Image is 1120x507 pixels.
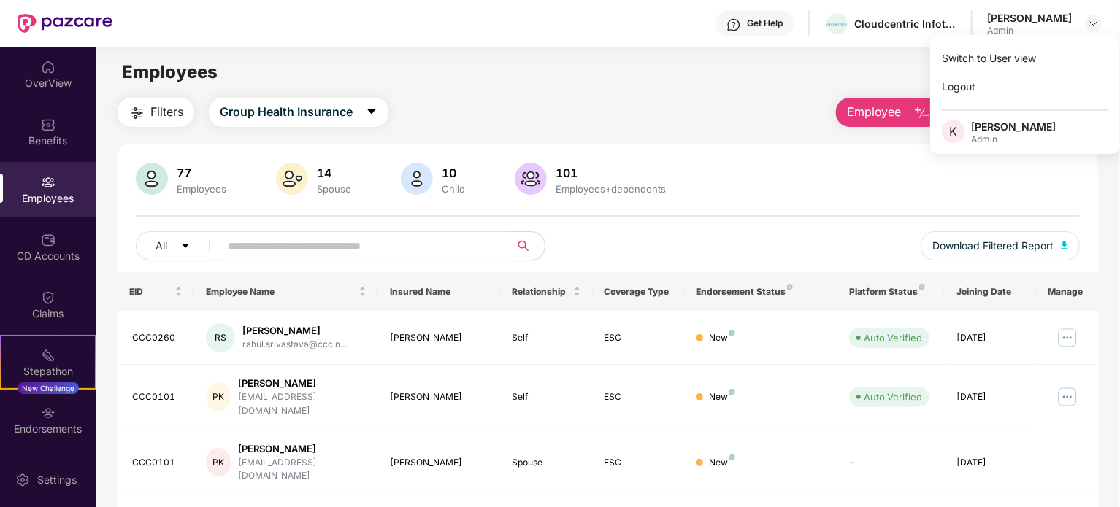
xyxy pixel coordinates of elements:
[390,390,489,404] div: [PERSON_NAME]
[971,133,1056,145] div: Admin
[18,382,79,394] div: New Challenge
[930,72,1120,101] div: Logout
[726,18,741,32] img: svg+xml;base64,PHN2ZyBpZD0iSGVscC0zMngzMiIgeG1sbnM9Imh0dHA6Ly93d3cudzMub3JnLzIwMDAvc3ZnIiB3aWR0aD...
[1088,18,1100,29] img: svg+xml;base64,PHN2ZyBpZD0iRHJvcGRvd24tMzJ4MzIiIHhtbG5zPSJodHRwOi8vd3d3LnczLm9yZy8yMDAwL3N2ZyIgd2...
[836,98,942,127] button: Employee
[41,117,55,132] img: svg+xml;base64,PHN2ZyBpZD0iQmVuZWZpdHMiIHhtbG5zPSJodHRwOi8vd3d3LnczLm9yZy8yMDAwL3N2ZyIgd2lkdGg9Ij...
[132,456,183,470] div: CCC0101
[132,331,183,345] div: CCC0260
[41,290,55,305] img: svg+xml;base64,PHN2ZyBpZD0iQ2xhaW0iIHhtbG5zPSJodHRwOi8vd3d3LnczLm9yZy8yMDAwL3N2ZyIgd2lkdGg9IjIwIi...
[194,272,378,311] th: Employee Name
[136,231,225,260] button: Allcaret-down
[156,238,167,254] span: All
[1056,326,1079,349] img: manageButton
[41,348,55,363] img: svg+xml;base64,PHN2ZyB4bWxucz0iaHR0cDovL3d3dy53My5vcmcvMjAwMC9zdmciIHdpZHRoPSIyMSIgaGVpZ2h0PSIyMC...
[118,98,194,127] button: Filters
[605,456,673,470] div: ESC
[729,389,735,395] img: svg+xml;base64,PHN2ZyB4bWxucz0iaHR0cDovL3d3dy53My5vcmcvMjAwMC9zdmciIHdpZHRoPSI4IiBoZWlnaHQ9IjgiIH...
[709,456,735,470] div: New
[118,272,194,311] th: EID
[209,98,388,127] button: Group Health Insurancecaret-down
[1037,272,1098,311] th: Manage
[513,456,581,470] div: Spouse
[238,442,367,456] div: [PERSON_NAME]
[956,390,1025,404] div: [DATE]
[314,166,354,180] div: 14
[971,120,1056,133] div: [PERSON_NAME]
[956,331,1025,345] div: [DATE]
[849,286,933,298] div: Platform Status
[180,241,191,252] span: caret-down
[439,183,468,195] div: Child
[515,163,547,195] img: svg+xml;base64,PHN2ZyB4bWxucz0iaHR0cDovL3d3dy53My5vcmcvMjAwMC9zdmciIHhtbG5zOnhsaW5rPSJodHRwOi8vd3...
[242,338,347,352] div: rahul.srivastava@cccin...
[238,376,367,390] div: [PERSON_NAME]
[238,456,367,484] div: [EMAIL_ADDRESS][DOMAIN_NAME]
[987,25,1072,36] div: Admin
[553,166,669,180] div: 101
[41,233,55,247] img: svg+xml;base64,PHN2ZyBpZD0iQ0RfQWNjb3VudHMiIGRhdGEtbmFtZT0iQ0QgQWNjb3VudHMiIHhtbG5zPSJodHRwOi8vd3...
[18,14,112,33] img: New Pazcare Logo
[378,272,501,311] th: Insured Name
[729,454,735,460] img: svg+xml;base64,PHN2ZyB4bWxucz0iaHR0cDovL3d3dy53My5vcmcvMjAwMC9zdmciIHdpZHRoPSI4IiBoZWlnaHQ9IjgiIH...
[238,390,367,418] div: [EMAIL_ADDRESS][DOMAIN_NAME]
[709,331,735,345] div: New
[826,22,848,26] img: CCClogo.png
[206,382,231,411] div: PK
[553,183,669,195] div: Employees+dependents
[847,103,902,121] span: Employee
[956,456,1025,470] div: [DATE]
[401,163,433,195] img: svg+xml;base64,PHN2ZyB4bWxucz0iaHR0cDovL3d3dy53My5vcmcvMjAwMC9zdmciIHhtbG5zOnhsaW5rPSJodHRwOi8vd3...
[206,286,356,298] span: Employee Name
[864,390,922,404] div: Auto Verified
[174,166,229,180] div: 77
[206,448,231,477] div: PK
[513,390,581,404] div: Self
[439,166,468,180] div: 10
[132,390,183,404] div: CCC0101
[1,364,95,379] div: Stepathon
[950,123,958,140] span: K
[919,284,925,290] img: svg+xml;base64,PHN2ZyB4bWxucz0iaHR0cDovL3d3dy53My5vcmcvMjAwMC9zdmciIHdpZHRoPSI4IiBoZWlnaHQ9IjgiIH...
[41,406,55,420] img: svg+xml;base64,PHN2ZyBpZD0iRW5kb3JzZW1lbnRzIiB4bWxucz0iaHR0cDovL3d3dy53My5vcmcvMjAwMC9zdmciIHdpZH...
[129,104,146,122] img: svg+xml;base64,PHN2ZyB4bWxucz0iaHR0cDovL3d3dy53My5vcmcvMjAwMC9zdmciIHdpZHRoPSIyNCIgaGVpZ2h0PSIyNC...
[122,61,218,82] span: Employees
[854,17,956,31] div: Cloudcentric Infotech Private Limited
[41,60,55,74] img: svg+xml;base64,PHN2ZyBpZD0iSG9tZSIgeG1sbnM9Imh0dHA6Ly93d3cudzMub3JnLzIwMDAvc3ZnIiB3aWR0aD0iMjAiIG...
[220,103,353,121] span: Group Health Insurance
[921,231,1080,260] button: Download Filtered Report
[913,104,931,122] img: svg+xml;base64,PHN2ZyB4bWxucz0iaHR0cDovL3d3dy53My5vcmcvMjAwMC9zdmciIHhtbG5zOnhsaW5rPSJodHRwOi8vd3...
[276,163,308,195] img: svg+xml;base64,PHN2ZyB4bWxucz0iaHR0cDovL3d3dy53My5vcmcvMjAwMC9zdmciIHhtbG5zOnhsaW5rPSJodHRwOi8vd3...
[864,330,922,345] div: Auto Verified
[1056,385,1079,409] img: manageButton
[932,238,1054,254] span: Download Filtered Report
[150,103,183,121] span: Filters
[509,240,537,252] span: search
[366,106,377,119] span: caret-down
[747,18,783,29] div: Get Help
[206,323,235,352] div: RS
[314,183,354,195] div: Spouse
[930,44,1120,72] div: Switch to User view
[605,390,673,404] div: ESC
[174,183,229,195] div: Employees
[15,473,30,487] img: svg+xml;base64,PHN2ZyBpZD0iU2V0dGluZy0yMHgyMCIgeG1sbnM9Imh0dHA6Ly93d3cudzMub3JnLzIwMDAvc3ZnIiB3aW...
[136,163,168,195] img: svg+xml;base64,PHN2ZyB4bWxucz0iaHR0cDovL3d3dy53My5vcmcvMjAwMC9zdmciIHhtbG5zOnhsaW5rPSJodHRwOi8vd3...
[787,284,793,290] img: svg+xml;base64,PHN2ZyB4bWxucz0iaHR0cDovL3d3dy53My5vcmcvMjAwMC9zdmciIHdpZHRoPSI4IiBoZWlnaHQ9IjgiIH...
[390,331,489,345] div: [PERSON_NAME]
[513,331,581,345] div: Self
[33,473,81,487] div: Settings
[837,430,945,496] td: -
[696,286,826,298] div: Endorsement Status
[509,231,545,260] button: search
[129,286,172,298] span: EID
[1061,241,1068,249] img: svg+xml;base64,PHN2ZyB4bWxucz0iaHR0cDovL3d3dy53My5vcmcvMjAwMC9zdmciIHhtbG5zOnhsaW5rPSJodHRwOi8vd3...
[605,331,673,345] div: ESC
[501,272,593,311] th: Relationship
[41,175,55,190] img: svg+xml;base64,PHN2ZyBpZD0iRW1wbG95ZWVzIiB4bWxucz0iaHR0cDovL3d3dy53My5vcmcvMjAwMC9zdmciIHdpZHRoPS...
[593,272,685,311] th: Coverage Type
[987,11,1072,25] div: [PERSON_NAME]
[945,272,1037,311] th: Joining Date
[242,324,347,338] div: [PERSON_NAME]
[709,390,735,404] div: New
